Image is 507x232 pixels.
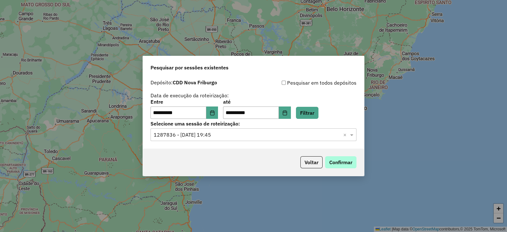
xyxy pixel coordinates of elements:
[173,79,217,86] strong: CDD Nova Friburgo
[151,98,218,106] label: Entre
[253,79,356,87] div: Pesquisar em todos depósitos
[151,64,228,71] span: Pesquisar por sessões existentes
[223,98,291,106] label: até
[343,131,349,139] span: Clear all
[279,106,291,119] button: Choose Date
[300,156,323,168] button: Voltar
[206,106,218,119] button: Choose Date
[296,107,318,119] button: Filtrar
[151,120,356,127] label: Selecione uma sessão de roteirização:
[151,79,217,86] label: Depósito:
[325,156,356,168] button: Confirmar
[151,92,229,99] label: Data de execução da roteirização:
